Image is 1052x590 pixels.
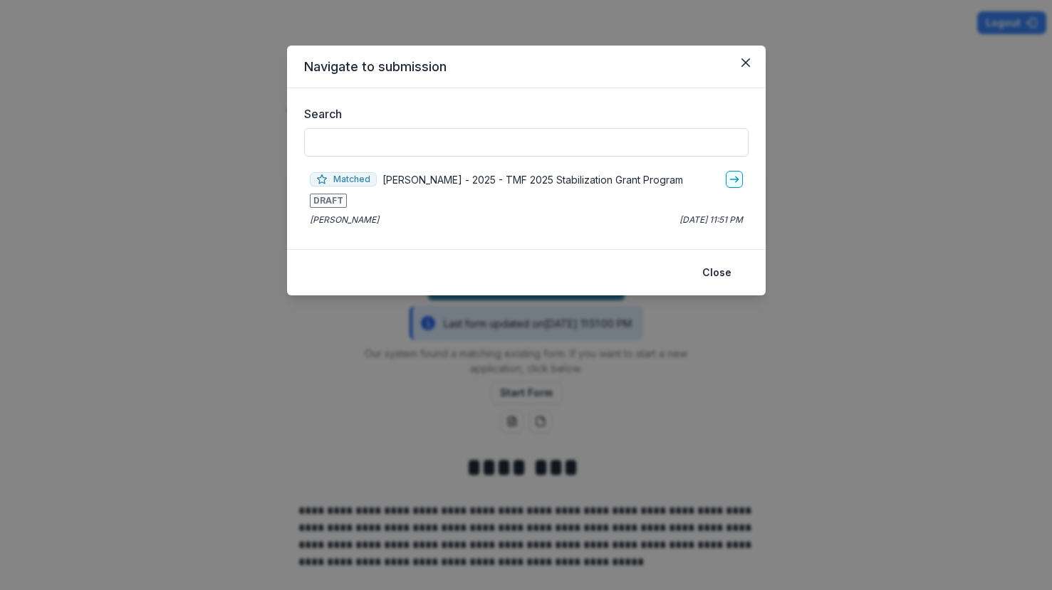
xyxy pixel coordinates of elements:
p: [PERSON_NAME] - 2025 - TMF 2025 Stabilization Grant Program [382,172,683,187]
label: Search [304,105,740,122]
a: go-to [726,171,743,188]
button: Close [734,51,757,74]
button: Close [694,261,740,284]
p: [DATE] 11:51 PM [679,214,743,226]
span: Matched [310,172,377,186]
p: [PERSON_NAME] [310,214,379,226]
header: Navigate to submission [287,46,766,88]
span: DRAFT [310,194,347,208]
